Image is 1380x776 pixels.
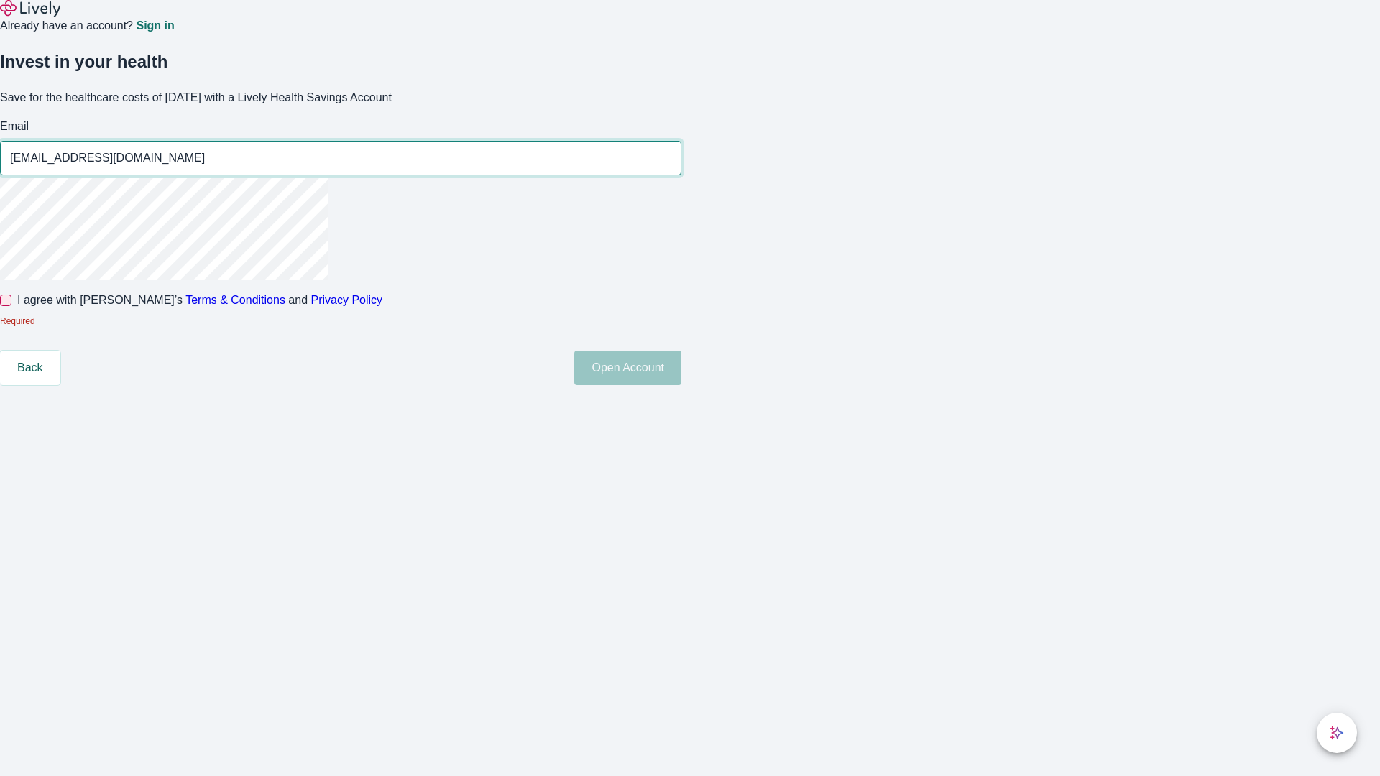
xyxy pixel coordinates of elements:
[136,20,174,32] a: Sign in
[311,294,383,306] a: Privacy Policy
[1317,713,1357,753] button: chat
[1330,726,1344,740] svg: Lively AI Assistant
[185,294,285,306] a: Terms & Conditions
[17,292,382,309] span: I agree with [PERSON_NAME]’s and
